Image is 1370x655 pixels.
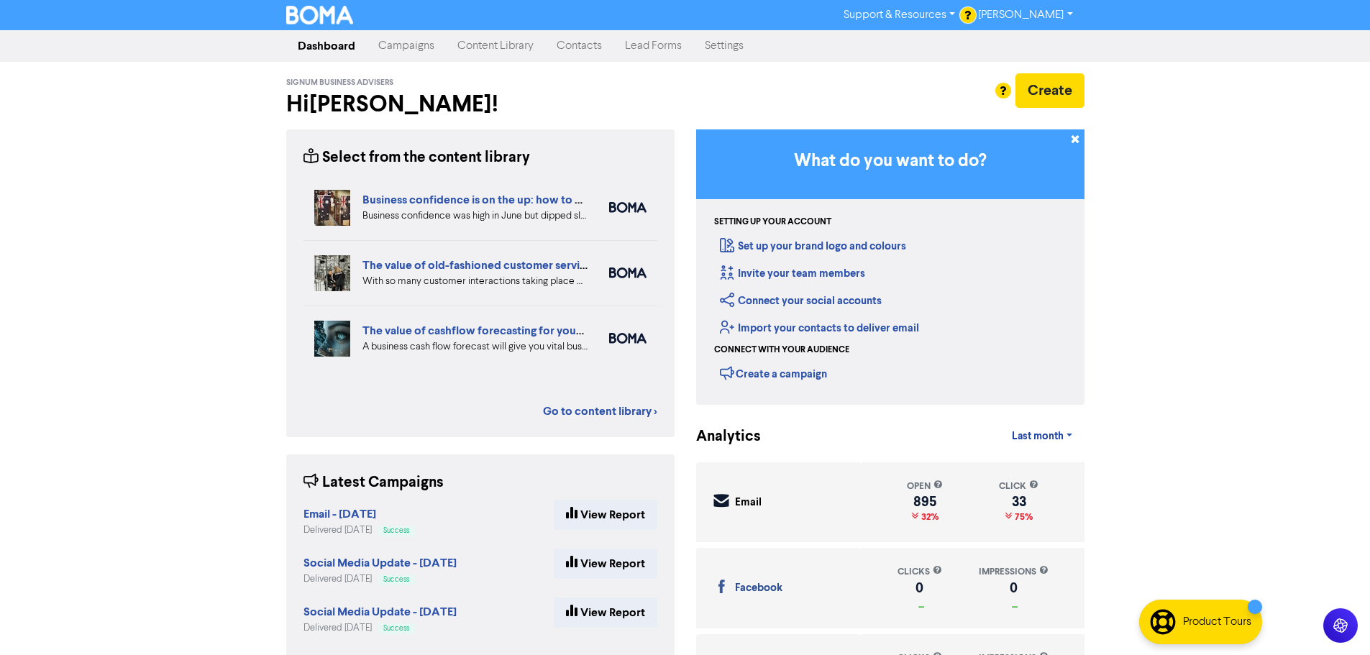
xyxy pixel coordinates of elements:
div: clicks [898,565,942,579]
a: The value of old-fashioned customer service: getting data insights [362,258,700,272]
div: 33 [999,496,1038,508]
a: Contacts [545,32,613,60]
div: Analytics [696,426,743,448]
iframe: Chat Widget [1298,586,1370,655]
div: impressions [979,565,1049,579]
div: Select from the content library [303,147,530,169]
a: View Report [554,597,657,628]
a: Business confidence is on the up: how to overcome the big challenges [362,193,722,207]
img: boma [609,267,647,278]
a: Invite your team members [720,267,865,280]
span: _ [1009,597,1018,609]
span: 75% [1012,511,1033,523]
h3: What do you want to do? [718,151,1063,172]
a: Dashboard [286,32,367,60]
div: 895 [907,496,943,508]
div: Create a campaign [720,362,827,384]
div: Facebook [735,580,782,597]
span: _ [915,597,924,609]
span: Success [383,576,409,583]
a: Last month [1000,422,1084,451]
div: With so many customer interactions taking place online, your online customer service has to be fi... [362,274,588,289]
div: 0 [979,582,1049,594]
div: A business cash flow forecast will give you vital business intelligence to help you scenario-plan... [362,339,588,354]
a: Social Media Update - [DATE] [303,607,457,618]
div: Connect with your audience [714,344,849,357]
a: Email - [DATE] [303,509,376,521]
div: Getting Started in BOMA [696,129,1084,405]
span: 32% [918,511,939,523]
div: Delivered [DATE] [303,523,415,537]
button: Create [1015,73,1084,108]
span: Signum Business Advisers [286,78,393,88]
div: Business confidence was high in June but dipped slightly in August in the latest SMB Business Ins... [362,209,588,224]
a: [PERSON_NAME] [967,4,1084,27]
a: Content Library [446,32,545,60]
img: boma_accounting [609,333,647,344]
strong: Social Media Update - [DATE] [303,605,457,619]
a: Campaigns [367,32,446,60]
img: BOMA Logo [286,6,354,24]
a: Connect your social accounts [720,294,882,308]
div: open [907,480,943,493]
a: Import your contacts to deliver email [720,321,919,335]
a: Set up your brand logo and colours [720,239,906,253]
a: View Report [554,549,657,579]
div: click [999,480,1038,493]
div: Email [735,495,762,511]
h2: Hi [PERSON_NAME] ! [286,91,675,118]
div: Delivered [DATE] [303,572,457,586]
a: Settings [693,32,755,60]
img: boma [609,202,647,213]
span: Last month [1012,430,1064,443]
strong: Email - [DATE] [303,507,376,521]
div: Latest Campaigns [303,472,444,494]
span: Success [383,527,409,534]
div: Delivered [DATE] [303,621,457,635]
a: Support & Resources [832,4,967,27]
a: The value of cashflow forecasting for your business [362,324,627,338]
a: View Report [554,500,657,530]
div: Setting up your account [714,216,831,229]
a: Lead Forms [613,32,693,60]
div: 0 [898,582,942,594]
strong: Social Media Update - [DATE] [303,556,457,570]
a: Go to content library > [543,403,657,420]
span: Success [383,625,409,632]
a: Social Media Update - [DATE] [303,558,457,569]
